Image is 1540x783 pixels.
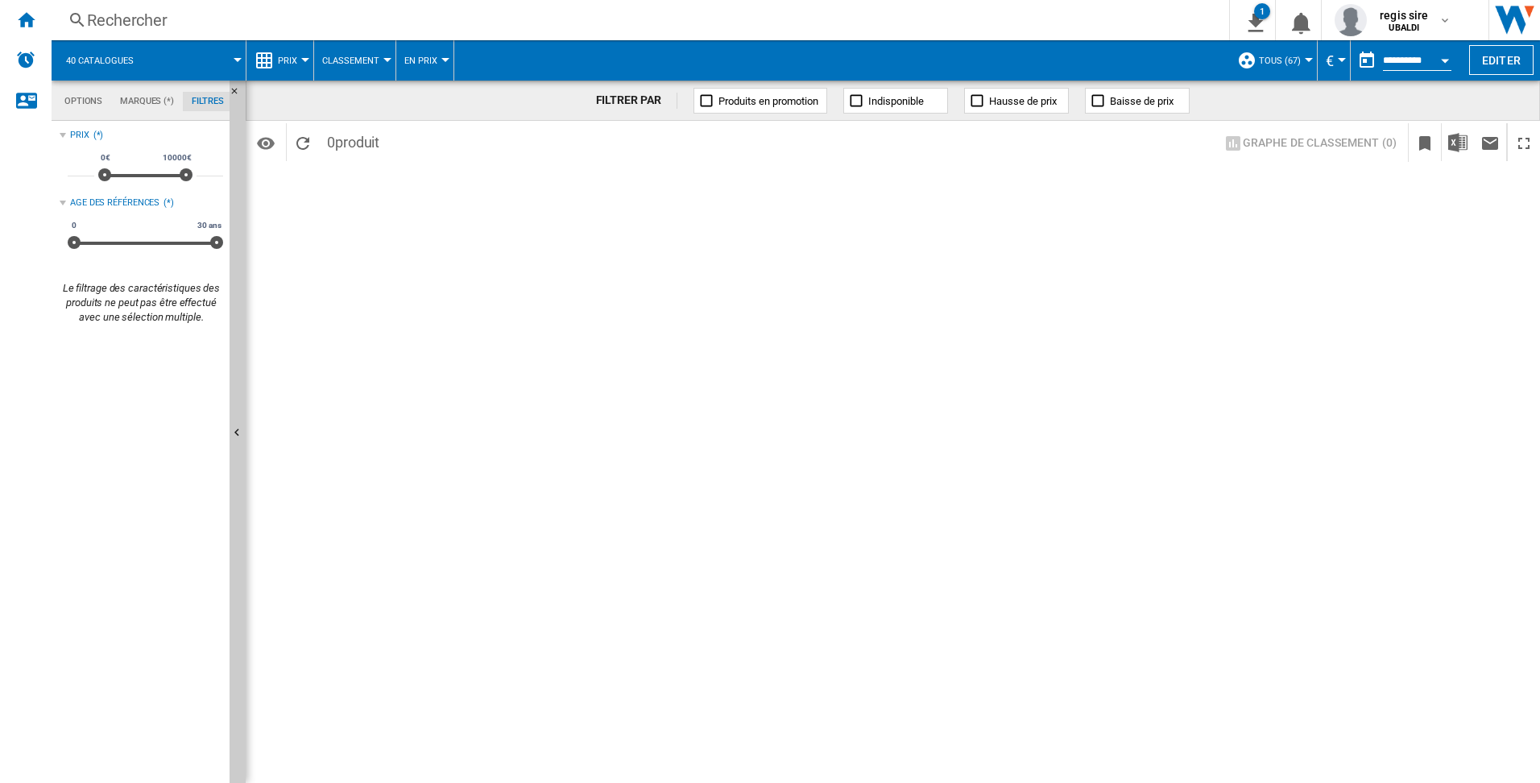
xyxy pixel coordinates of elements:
button: € [1326,40,1342,81]
button: Indisponible [843,88,948,114]
div: Rechercher [87,9,1187,31]
b: UBALDI [1389,23,1419,33]
span: 0 [319,123,387,157]
md-tab-item: Filtres [183,92,233,111]
md-menu: Currency [1318,40,1351,81]
button: En Prix [404,40,445,81]
span: regis sire [1380,7,1428,23]
button: 40 catalogues [66,40,150,81]
span: € [1326,52,1334,69]
button: Open calendar [1430,43,1459,72]
button: Graphe de classement (0) [1219,128,1401,157]
div: 1 [1254,3,1270,19]
span: En Prix [404,56,437,66]
span: 40 catalogues [66,56,134,66]
div: TOUS (67) [1237,40,1309,81]
span: TOUS (67) [1259,56,1301,66]
div: Prix [255,40,305,81]
button: Produits en promotion [693,88,827,114]
button: Plein écran [1508,123,1540,161]
div: Le filtrage des caractéristiques des produits ne peut pas être effectué avec une sélection multiple. [60,281,223,325]
div: 40 catalogues [60,40,238,81]
button: Baisse de prix [1085,88,1190,114]
span: 10000€ [160,151,193,164]
span: 0€ [98,151,113,164]
span: Indisponible [868,95,924,107]
span: Classement [322,56,379,66]
button: Prix [278,40,305,81]
span: produit [335,134,379,151]
button: Editer [1469,45,1534,75]
button: Masquer [230,81,249,110]
button: Télécharger au format Excel [1442,123,1474,161]
img: excel-24x24.png [1448,133,1468,152]
div: FILTRER PAR [596,93,678,109]
button: Envoyer ce rapport par email [1474,123,1506,161]
span: Produits en promotion [718,95,818,107]
div: Sélectionnez 1 à 3 sites en cliquant sur les cellules afin d'afficher un graphe de classement [1212,123,1409,162]
button: Options [250,128,282,157]
button: md-calendar [1351,44,1383,77]
span: 0 [69,219,79,232]
img: alerts-logo.svg [16,50,35,69]
img: profile.jpg [1335,4,1367,36]
span: 30 ans [195,219,223,232]
md-tab-item: Options [56,92,111,111]
button: Recharger [287,123,319,161]
div: Age des références [70,197,159,209]
span: Prix [278,56,297,66]
button: TOUS (67) [1259,40,1309,81]
button: Créer un favoris [1409,123,1441,161]
md-tab-item: Marques (*) [111,92,183,111]
span: Hausse de prix [989,95,1057,107]
div: Prix [70,129,89,142]
button: Hausse de prix [964,88,1069,114]
button: Classement [322,40,387,81]
span: Baisse de prix [1110,95,1174,107]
